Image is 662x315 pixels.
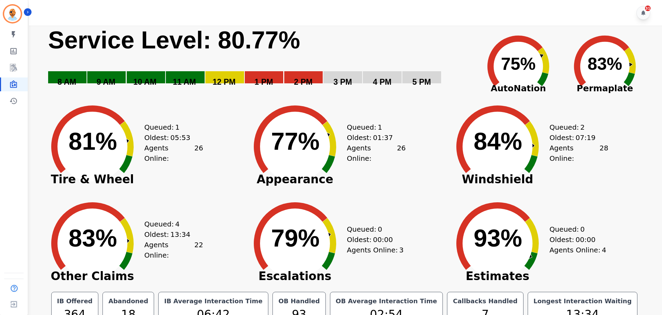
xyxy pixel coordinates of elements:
div: Oldest: [347,234,399,245]
span: Estimates [446,273,549,280]
text: 83% [588,54,622,74]
div: Oldest: [144,229,196,240]
span: Escalations [243,273,347,280]
span: Permaplate [562,82,648,95]
div: IB Average Interaction Time [163,296,264,306]
img: Bordered avatar [4,6,21,22]
text: 93% [474,225,522,252]
div: IB Offered [56,296,94,306]
div: Abandoned [107,296,150,306]
span: AutoNation [475,82,562,95]
span: 07:19 [575,132,596,143]
div: Agents Online: [347,245,406,255]
text: 84% [474,128,522,155]
span: 0 [580,224,585,234]
text: 10 AM [133,77,156,86]
div: Agents Online: [347,143,406,164]
div: Oldest: [347,132,399,143]
div: OB Average Interaction Time [334,296,439,306]
span: 4 [602,245,606,255]
span: Tire & Wheel [41,176,144,183]
div: Agents Online: [549,245,608,255]
text: 11 AM [173,77,196,86]
text: 12 PM [213,77,235,86]
span: 2 [580,122,585,132]
span: 0 [378,224,382,234]
span: Other Claims [41,273,144,280]
span: 1 [175,122,180,132]
div: Longest Interaction Waiting [532,296,633,306]
span: 00:00 [575,234,596,245]
text: 77% [271,128,320,155]
div: Oldest: [549,132,601,143]
span: 22 [194,240,203,260]
span: 26 [194,143,203,164]
div: Agents Online: [144,143,203,164]
div: OB Handled [277,296,321,306]
text: 4 PM [373,77,392,86]
div: Agents Online: [144,240,203,260]
text: 1 PM [254,77,273,86]
div: Oldest: [144,132,196,143]
text: 79% [271,225,320,252]
text: 8 AM [57,77,76,86]
span: 28 [599,143,608,164]
div: Queued: [144,122,196,132]
div: Queued: [549,224,601,234]
text: 81% [69,128,117,155]
text: 9 AM [97,77,115,86]
text: Service Level: 80.77% [48,27,300,54]
text: 75% [501,54,536,74]
span: 3 [399,245,404,255]
div: Queued: [347,122,399,132]
div: Agents Online: [549,143,608,164]
span: 00:00 [373,234,393,245]
span: 4 [175,219,180,229]
text: 5 PM [412,77,431,86]
text: 2 PM [294,77,313,86]
div: 31 [645,6,651,11]
span: Windshield [446,176,549,183]
div: Callbacks Handled [451,296,519,306]
text: 3 PM [333,77,352,86]
span: Appearance [243,176,347,183]
div: Queued: [144,219,196,229]
span: 13:34 [170,229,190,240]
span: 26 [397,143,405,164]
span: 05:53 [170,132,190,143]
span: 01:37 [373,132,393,143]
div: Queued: [347,224,399,234]
svg: Service Level: 0% [47,26,474,96]
text: 83% [69,225,117,252]
span: 1 [378,122,382,132]
div: Queued: [549,122,601,132]
div: Oldest: [549,234,601,245]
